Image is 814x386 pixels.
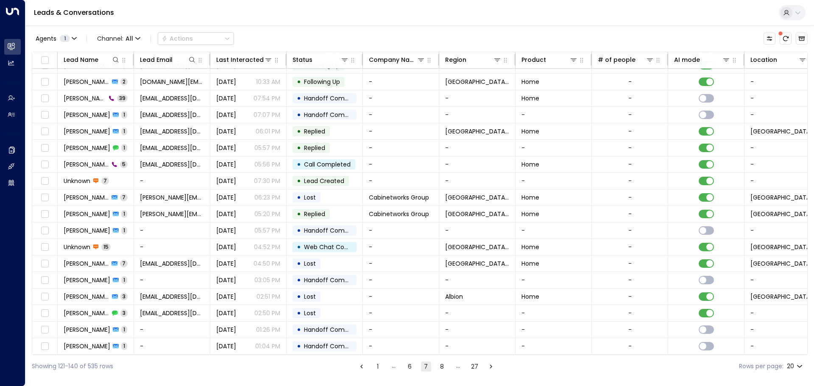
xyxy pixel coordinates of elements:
td: - [439,140,516,156]
div: • [297,108,301,122]
div: - [628,309,632,317]
td: - [363,107,439,123]
div: Lead Name [64,55,98,65]
span: Handoff Completed [304,111,364,119]
span: 1 [121,342,127,350]
span: Toggle select row [39,292,50,302]
span: Toggle select row [39,192,50,203]
span: Lost [304,259,316,268]
p: 02:51 PM [256,292,280,301]
p: 02:50 PM [254,309,280,317]
p: 01:04 PM [255,342,280,350]
td: - [439,272,516,288]
span: 7 [120,194,128,201]
span: Home [521,292,539,301]
span: Brynlyn Worthen [64,111,110,119]
div: • [297,306,301,320]
div: - [628,94,632,103]
div: - [628,111,632,119]
span: Home [521,210,539,218]
div: Status [293,55,349,65]
div: • [297,322,301,337]
span: Wildflower Crossing [750,292,813,301]
span: 7 [101,177,109,184]
span: Sep 11, 2025 [216,210,236,218]
span: Toggle select row [39,143,50,153]
p: 04:50 PM [254,259,280,268]
td: - [363,289,439,305]
span: Agents [36,36,56,42]
span: 1 [121,210,127,217]
span: Handoff Completed [304,226,364,235]
span: Northeast Michigan [445,127,509,136]
div: Region [445,55,466,65]
span: Central Michigan [445,193,509,202]
td: - [439,322,516,338]
td: - [363,173,439,189]
p: 06:23 PM [254,193,280,202]
div: Location [750,55,777,65]
div: • [297,207,301,221]
button: Agents1 [32,33,80,44]
div: - [628,226,632,235]
div: • [297,157,301,172]
div: - [628,292,632,301]
span: Danielle Tubbs [64,309,109,317]
button: Go to page 6 [405,361,415,372]
button: Channel:All [94,33,144,44]
span: Sep 20, 2025 [216,226,236,235]
td: - [439,305,516,321]
div: … [453,361,463,372]
div: # of people [598,55,654,65]
div: • [297,256,301,271]
button: Actions [158,32,234,45]
span: pinkdw12@gmail.com [140,292,204,301]
div: Lead Name [64,55,120,65]
div: Company Name [369,55,417,65]
span: Wildflower Crossing [750,243,813,251]
span: Sep 20, 2025 [216,243,236,251]
span: Replied [304,144,325,152]
td: - [363,322,439,338]
td: - [363,123,439,139]
td: - [516,322,592,338]
span: Toggle select row [39,225,50,236]
span: Home [521,160,539,169]
div: Company Name [369,55,425,65]
span: Cabinetworks Group [369,210,429,218]
span: Sep 20, 2025 [216,342,236,350]
span: 1 [121,144,127,151]
span: Replied [304,210,325,218]
span: kristopher.micon@cabinetworksgroup.com [140,193,204,202]
span: Danielle Tubbs [64,292,109,301]
div: - [628,243,632,251]
span: Central Michigan [445,243,509,251]
span: There are new threads available. Refresh the grid to view the latest updates. [780,33,792,44]
span: John Doe [64,226,110,235]
button: Go to page 8 [437,361,447,372]
span: Sep 20, 2025 [216,78,236,86]
span: Lost [304,292,316,301]
span: Sep 20, 2025 [216,276,236,284]
div: • [297,273,301,287]
span: Toggle select row [39,275,50,286]
td: - [439,156,516,172]
div: • [297,174,301,188]
div: Button group with a nested menu [158,32,234,45]
span: Sep 20, 2025 [216,325,236,334]
td: - [134,239,210,255]
td: - [516,173,592,189]
p: 05:57 PM [254,226,280,235]
span: Sep 20, 2025 [216,177,236,185]
span: brynlynw@gmail.com [140,160,204,169]
div: Lead Email [140,55,196,65]
span: Cabinetworks Group [369,193,429,202]
span: Sep 20, 2025 [216,94,236,103]
span: Sep 20, 2025 [216,144,236,152]
td: - [516,305,592,321]
td: - [516,272,592,288]
span: markes039@icloud.com [140,259,204,268]
span: Handoff Completed [304,342,364,350]
div: - [628,210,632,218]
span: Unknown [64,177,90,185]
